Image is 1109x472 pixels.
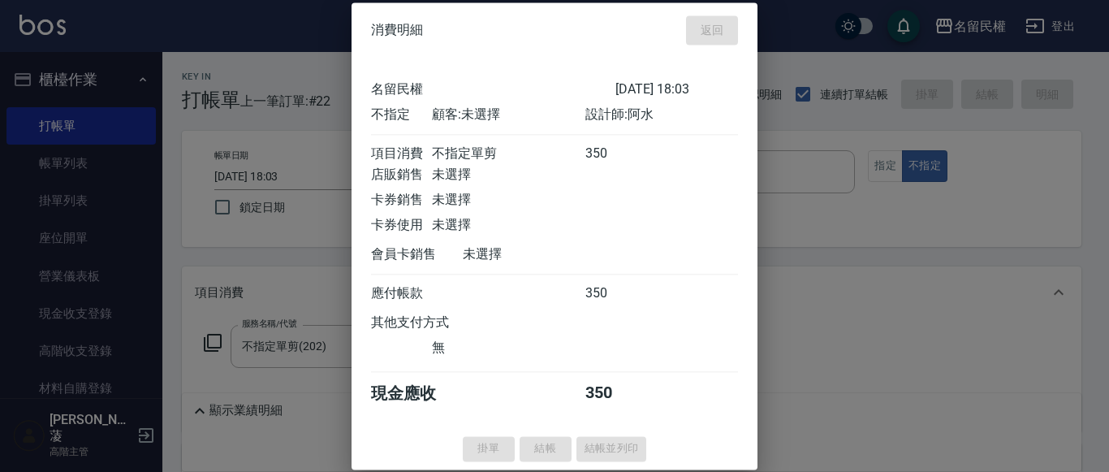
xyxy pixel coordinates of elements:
[585,145,646,162] div: 350
[585,285,646,302] div: 350
[371,217,432,234] div: 卡券使用
[371,314,494,331] div: 其他支付方式
[432,145,585,162] div: 不指定單剪
[371,167,432,184] div: 店販銷售
[371,106,432,123] div: 不指定
[585,106,738,123] div: 設計師: 阿水
[432,106,585,123] div: 顧客: 未選擇
[615,81,738,98] div: [DATE] 18:03
[371,246,463,263] div: 會員卡銷售
[432,167,585,184] div: 未選擇
[371,81,615,98] div: 名留民權
[463,246,615,263] div: 未選擇
[371,285,432,302] div: 應付帳款
[371,383,463,405] div: 現金應收
[432,192,585,209] div: 未選擇
[371,145,432,162] div: 項目消費
[371,22,423,38] span: 消費明細
[432,340,585,357] div: 無
[585,383,646,405] div: 350
[371,192,432,209] div: 卡券銷售
[432,217,585,234] div: 未選擇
